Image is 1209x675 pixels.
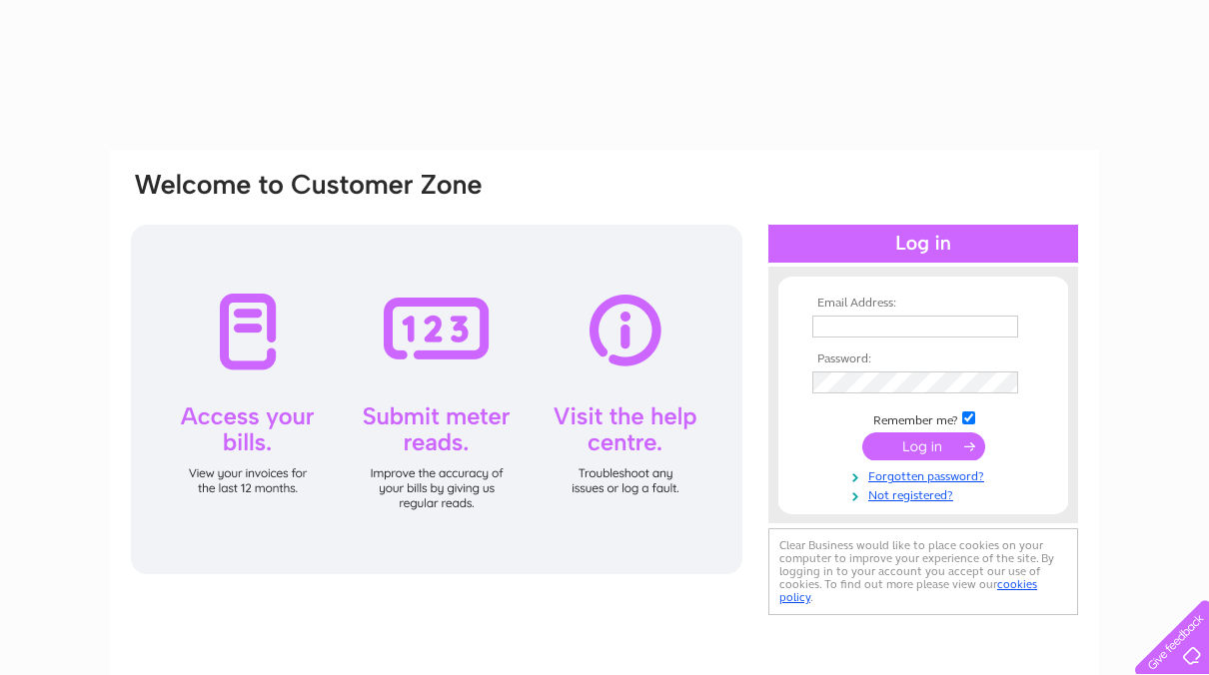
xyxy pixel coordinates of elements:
[807,297,1039,311] th: Email Address:
[779,577,1037,604] a: cookies policy
[807,408,1039,428] td: Remember me?
[862,432,985,460] input: Submit
[807,352,1039,366] th: Password:
[812,484,1039,503] a: Not registered?
[812,465,1039,484] a: Forgotten password?
[768,528,1078,615] div: Clear Business would like to place cookies on your computer to improve your experience of the sit...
